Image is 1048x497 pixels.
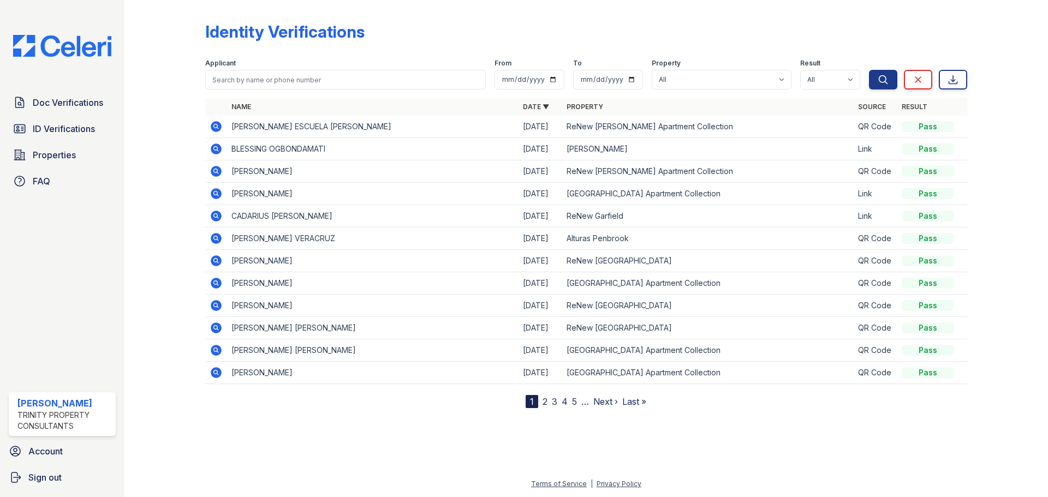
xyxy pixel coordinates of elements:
label: To [573,59,582,68]
div: | [591,480,593,488]
a: Property [567,103,603,111]
span: Properties [33,148,76,161]
td: QR Code [854,116,897,138]
td: CADARIUS [PERSON_NAME] [227,205,519,227]
td: [PERSON_NAME] VERACRUZ [227,227,519,250]
td: [DATE] [519,160,562,183]
td: [PERSON_NAME] [227,160,519,183]
td: ReNew [GEOGRAPHIC_DATA] [562,317,854,339]
td: Alturas Penbrook [562,227,854,250]
span: … [581,395,589,408]
td: [PERSON_NAME] [227,183,519,205]
a: Source [858,103,886,111]
td: QR Code [854,160,897,183]
div: [PERSON_NAME] [17,397,111,410]
td: [PERSON_NAME] [227,250,519,272]
td: [DATE] [519,272,562,295]
td: [GEOGRAPHIC_DATA] Apartment Collection [562,183,854,205]
td: Link [854,138,897,160]
td: QR Code [854,317,897,339]
label: Applicant [205,59,236,68]
div: Pass [902,188,954,199]
span: Account [28,445,63,458]
td: ReNew Garfield [562,205,854,227]
a: Account [4,440,120,462]
div: Identity Verifications [205,22,365,41]
td: [PERSON_NAME] [227,362,519,384]
span: FAQ [33,175,50,188]
td: [DATE] [519,317,562,339]
td: [DATE] [519,250,562,272]
td: [PERSON_NAME] [562,138,854,160]
td: [PERSON_NAME] [227,295,519,317]
a: Last » [622,396,646,407]
div: Pass [902,233,954,244]
td: Link [854,183,897,205]
td: [DATE] [519,205,562,227]
td: [PERSON_NAME] [227,272,519,295]
td: Link [854,205,897,227]
td: QR Code [854,250,897,272]
div: Pass [902,143,954,154]
td: [PERSON_NAME] [PERSON_NAME] [227,339,519,362]
td: ReNew [PERSON_NAME] Apartment Collection [562,160,854,183]
span: Doc Verifications [33,96,103,109]
a: Privacy Policy [597,480,641,488]
a: Name [231,103,251,111]
td: BLESSING OGBONDAMATI [227,138,519,160]
label: From [495,59,511,68]
div: Pass [902,211,954,221]
label: Result [800,59,820,68]
a: FAQ [9,170,116,192]
a: 4 [562,396,568,407]
div: Trinity Property Consultants [17,410,111,432]
div: Pass [902,166,954,177]
td: ReNew [GEOGRAPHIC_DATA] [562,250,854,272]
td: [DATE] [519,116,562,138]
a: Sign out [4,466,120,488]
td: [GEOGRAPHIC_DATA] Apartment Collection [562,339,854,362]
a: Date ▼ [523,103,549,111]
div: Pass [902,121,954,132]
a: Properties [9,144,116,166]
div: Pass [902,367,954,378]
td: QR Code [854,362,897,384]
a: 3 [552,396,557,407]
img: CE_Logo_Blue-a8612792a0a2168367f1c8372b55b34899dd931a85d93a1a3d3e32e68fde9ad4.png [4,35,120,57]
div: Pass [902,322,954,333]
a: Doc Verifications [9,92,116,113]
td: QR Code [854,272,897,295]
td: [DATE] [519,183,562,205]
a: ID Verifications [9,118,116,140]
span: Sign out [28,471,62,484]
div: Pass [902,345,954,356]
div: 1 [526,395,538,408]
td: QR Code [854,295,897,317]
a: Terms of Service [531,480,587,488]
td: [DATE] [519,295,562,317]
td: [PERSON_NAME] [PERSON_NAME] [227,317,519,339]
label: Property [652,59,681,68]
td: [GEOGRAPHIC_DATA] Apartment Collection [562,362,854,384]
span: ID Verifications [33,122,95,135]
input: Search by name or phone number [205,70,486,89]
div: Pass [902,278,954,289]
td: QR Code [854,227,897,250]
td: [DATE] [519,227,562,250]
div: Pass [902,255,954,266]
td: [DATE] [519,339,562,362]
td: [PERSON_NAME] ESCUELA [PERSON_NAME] [227,116,519,138]
a: Result [902,103,927,111]
td: QR Code [854,339,897,362]
td: [DATE] [519,138,562,160]
a: 2 [543,396,547,407]
a: 5 [572,396,577,407]
td: [DATE] [519,362,562,384]
td: [GEOGRAPHIC_DATA] Apartment Collection [562,272,854,295]
td: ReNew [PERSON_NAME] Apartment Collection [562,116,854,138]
div: Pass [902,300,954,311]
a: Next › [593,396,618,407]
td: ReNew [GEOGRAPHIC_DATA] [562,295,854,317]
